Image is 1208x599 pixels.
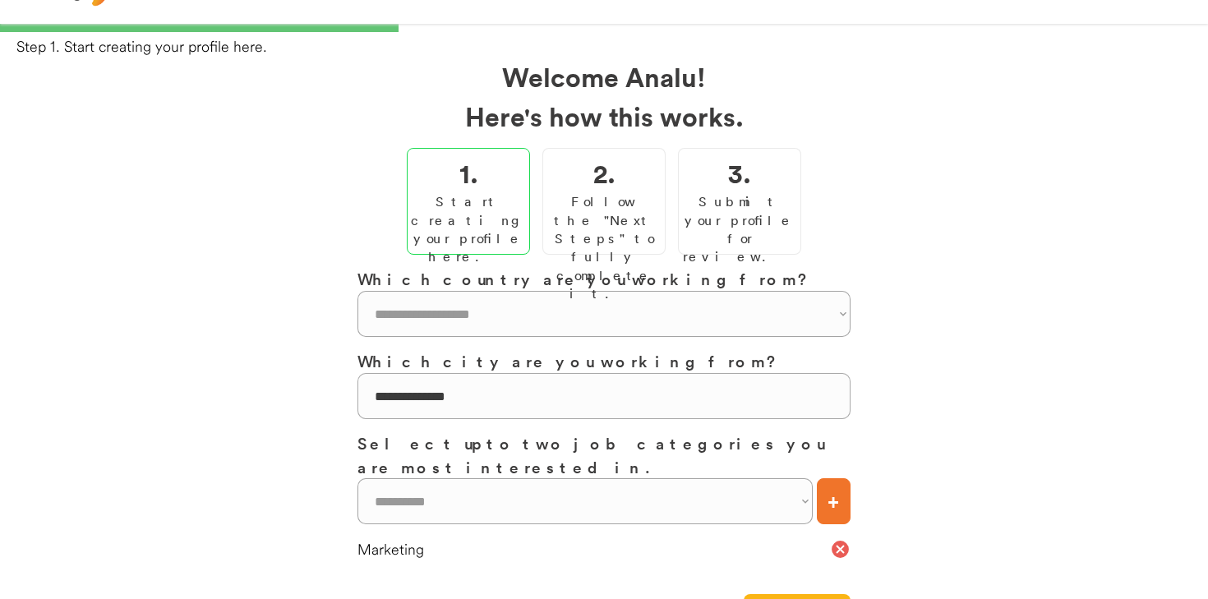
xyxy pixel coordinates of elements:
h3: Which city are you working from? [357,349,851,373]
button: + [817,478,851,524]
h2: 1. [459,153,478,192]
div: Follow the "Next Steps" to fully complete it. [547,192,661,302]
div: 33% [3,24,1205,32]
h3: Select up to two job categories you are most interested in. [357,431,851,478]
button: cancel [830,539,851,560]
div: Marketing [357,539,830,560]
h2: Welcome Analu! Here's how this works. [357,57,851,136]
h2: 2. [593,153,616,192]
h2: 3. [728,153,751,192]
div: Submit your profile for review. [683,192,796,266]
div: Start creating your profile here. [411,192,526,266]
div: Step 1. Start creating your profile here. [16,36,1208,57]
h3: Which country are you working from? [357,267,851,291]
